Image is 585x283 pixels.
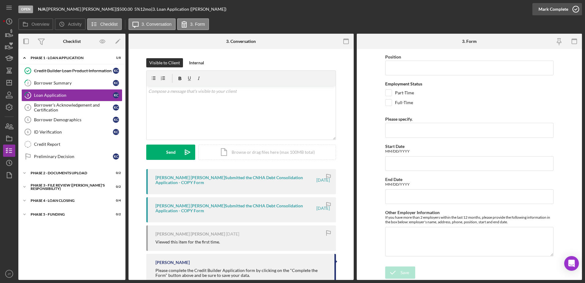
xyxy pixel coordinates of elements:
div: Borrower Demographics [34,117,113,122]
div: [PERSON_NAME] [PERSON_NAME] [155,232,225,236]
div: Checklist [63,39,81,44]
div: Borrower Summary [34,81,113,85]
div: Mark Complete [538,3,568,15]
div: Borrower's Acknowledgement and Certification [34,103,113,112]
div: 1 / 8 [110,56,121,60]
div: 0 / 2 [110,185,121,189]
label: 3. Conversation [142,22,172,27]
div: 0 / 2 [110,171,121,175]
div: Visible to Client [149,58,180,67]
label: Checklist [100,22,118,27]
a: Credit Builder Loan Product InformationKC [21,65,122,77]
div: 0 / 2 [110,213,121,216]
div: 5 % [134,7,140,12]
div: Viewed this item for the first time. [155,240,220,244]
div: | [38,7,47,12]
div: Open [18,6,33,13]
div: 12 mo [140,7,151,12]
button: Overview [18,18,53,30]
div: K C [113,80,119,86]
div: [PERSON_NAME] [155,260,190,265]
div: K C [113,92,119,98]
div: 3. Form [462,39,477,44]
label: Activity [68,22,81,27]
div: | 3. Loan Application ([PERSON_NAME]) [151,7,226,12]
div: If you have more than 2 employers within the last 12 months, please provide the following informa... [385,215,553,224]
div: Phase 1 - Loan Application [31,56,106,60]
button: Internal [186,58,207,67]
div: [PERSON_NAME] [PERSON_NAME] | [47,7,117,12]
button: 3. Conversation [129,18,176,30]
label: Please specify. [385,116,412,122]
div: ID Verification [34,130,113,134]
div: K C [113,117,119,123]
div: Open Intercom Messenger [564,256,579,271]
tspan: 2 [27,81,29,85]
button: Save [385,266,415,279]
button: JT [3,268,15,280]
div: K C [113,68,119,74]
div: MM/DD/YYYY [385,149,553,153]
div: $500.00 [117,7,134,12]
label: Position [385,54,401,59]
button: Mark Complete [532,3,582,15]
a: 5Borrower DemographicsKC [21,114,122,126]
div: K C [113,153,119,160]
b: N/A [38,6,46,12]
tspan: 4 [27,106,29,109]
label: End Date [385,177,402,182]
time: 2025-08-26 21:35 [316,178,330,183]
button: Checklist [87,18,122,30]
label: Overview [32,22,49,27]
a: Credit Report [21,138,122,150]
button: 3. Form [177,18,209,30]
div: Internal [189,58,204,67]
a: 3Loan ApplicationKC [21,89,122,101]
button: Send [146,145,195,160]
label: Full-Time [395,100,413,106]
div: Credit Report [34,142,122,147]
div: Loan Application [34,93,113,98]
a: 2Borrower SummaryKC [21,77,122,89]
a: 6ID VerificationKC [21,126,122,138]
time: 2025-08-25 20:58 [316,206,330,211]
tspan: 3 [27,93,29,97]
div: 0 / 4 [110,199,121,202]
div: Please complete the Credit Builder Application form by clicking on the "Complete the Form" button... [155,268,328,278]
time: 2025-08-25 20:56 [226,232,239,236]
div: Phase 5 - Funding [31,213,106,216]
label: Part-Time [395,90,414,96]
div: [PERSON_NAME] [PERSON_NAME] Submitted the CNHA Debt Consolidation Application - COPY Form [155,203,315,213]
label: Other Employer Information [385,210,440,215]
div: MM/DD/YYYY [385,182,553,187]
div: PHASE 4 - LOAN CLOSING [31,199,106,202]
tspan: 5 [27,118,29,122]
div: Employment Status [385,81,553,86]
div: Save [401,266,409,279]
div: Credit Builder Loan Product Information [34,68,113,73]
div: PHASE 3 - FILE REVIEW ([PERSON_NAME]'s Responsibility) [31,183,106,191]
div: K C [113,104,119,111]
a: 4Borrower's Acknowledgement and CertificationKC [21,101,122,114]
a: Preliminary DecisionKC [21,150,122,163]
text: JT [8,272,11,276]
div: 3. Conversation [226,39,256,44]
label: Start Date [385,144,404,149]
div: Send [166,145,176,160]
button: Activity [55,18,85,30]
div: Phase 2 - DOCUMENTS UPLOAD [31,171,106,175]
button: Visible to Client [146,58,183,67]
div: [PERSON_NAME] [PERSON_NAME] Submitted the CNHA Debt Consolidation Application - COPY Form [155,175,315,185]
tspan: 6 [27,130,29,134]
div: K C [113,129,119,135]
label: 3. Form [190,22,205,27]
div: Preliminary Decision [34,154,113,159]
